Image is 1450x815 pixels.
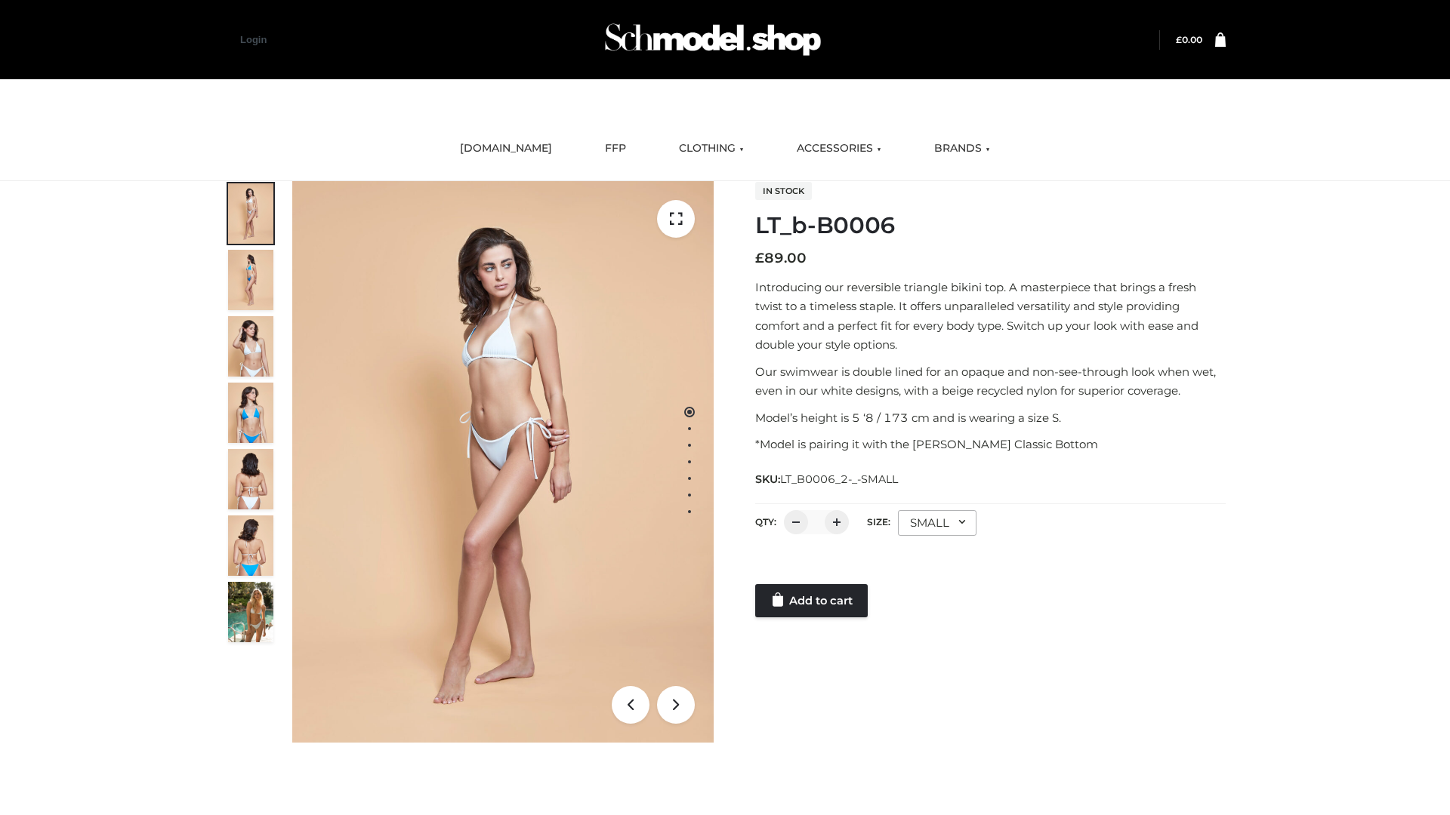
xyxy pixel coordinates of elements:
[228,383,273,443] img: ArielClassicBikiniTop_CloudNine_AzureSky_OW114ECO_4-scaled.jpg
[668,132,755,165] a: CLOTHING
[449,132,563,165] a: [DOMAIN_NAME]
[785,132,893,165] a: ACCESSORIES
[898,510,976,536] div: SMALL
[755,408,1226,428] p: Model’s height is 5 ‘8 / 173 cm and is wearing a size S.
[755,212,1226,239] h1: LT_b-B0006
[240,34,267,45] a: Login
[755,516,776,527] label: QTY:
[923,132,1001,165] a: BRANDS
[755,362,1226,401] p: Our swimwear is double lined for an opaque and non-see-through look when wet, even in our white d...
[755,278,1226,355] p: Introducing our reversible triangle bikini top. A masterpiece that brings a fresh twist to a time...
[755,435,1226,454] p: *Model is pairing it with the [PERSON_NAME] Classic Bottom
[228,449,273,509] img: ArielClassicBikiniTop_CloudNine_AzureSky_OW114ECO_7-scaled.jpg
[1176,34,1202,45] bdi: 0.00
[1176,34,1202,45] a: £0.00
[228,515,273,576] img: ArielClassicBikiniTop_CloudNine_AzureSky_OW114ECO_8-scaled.jpg
[228,582,273,642] img: Arieltop_CloudNine_AzureSky2.jpg
[755,584,868,617] a: Add to cart
[228,316,273,377] img: ArielClassicBikiniTop_CloudNine_AzureSky_OW114ECO_3-scaled.jpg
[755,250,807,266] bdi: 89.00
[594,132,637,165] a: FFP
[228,250,273,310] img: ArielClassicBikiniTop_CloudNine_AzureSky_OW114ECO_2-scaled.jpg
[780,472,898,486] span: LT_B0006_2-_-SMALL
[292,181,714,743] img: ArielClassicBikiniTop_CloudNine_AzureSky_OW114ECO_1
[228,183,273,244] img: ArielClassicBikiniTop_CloudNine_AzureSky_OW114ECO_1-scaled.jpg
[867,516,890,527] label: Size:
[755,470,899,488] span: SKU:
[1176,34,1182,45] span: £
[755,250,764,266] span: £
[755,182,812,200] span: In stock
[600,10,826,69] img: Schmodel Admin 964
